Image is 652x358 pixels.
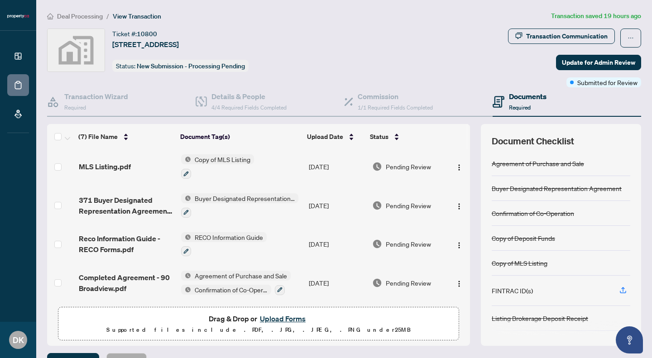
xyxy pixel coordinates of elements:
img: Document Status [372,239,382,249]
span: Document Checklist [492,135,574,148]
span: New Submission - Processing Pending [137,62,245,70]
img: Status Icon [181,193,191,203]
span: ellipsis [628,35,634,41]
td: [DATE] [305,147,369,186]
span: 371 Buyer Designated Representation Agreement - PropTx-[PERSON_NAME].pdf [79,195,174,216]
div: Confirmation of Co-Operation [492,208,574,218]
button: Status IconAgreement of Purchase and SaleStatus IconConfirmation of Co-Operation [181,271,291,295]
h4: Transaction Wizard [64,91,128,102]
li: / [106,11,109,21]
button: Logo [452,276,466,290]
span: Upload Date [307,132,343,142]
span: Reco Information Guide - RECO Forms.pdf [79,233,174,255]
span: Required [509,104,531,111]
button: Logo [452,237,466,251]
h4: Details & People [211,91,287,102]
img: Logo [455,164,463,171]
img: logo [7,14,29,19]
div: Copy of Deposit Funds [492,233,555,243]
span: View Transaction [113,12,161,20]
p: Supported files include .PDF, .JPG, .JPEG, .PNG under 25 MB [64,325,453,335]
span: Update for Admin Review [562,55,635,70]
th: (7) File Name [75,124,177,149]
span: 4/4 Required Fields Completed [211,104,287,111]
img: Logo [455,242,463,249]
td: [DATE] [305,225,369,264]
span: Completed Agreement - 90 Broadview.pdf [79,272,174,294]
button: Update for Admin Review [556,55,641,70]
button: Status IconRECO Information Guide [181,232,267,257]
span: 1/1 Required Fields Completed [358,104,433,111]
span: Pending Review [386,278,431,288]
img: Document Status [372,200,382,210]
td: [DATE] [305,186,369,225]
img: Status Icon [181,285,191,295]
span: 10800 [137,30,157,38]
th: Document Tag(s) [177,124,304,149]
button: Status IconBuyer Designated Representation Agreement [181,193,298,218]
span: Copy of MLS Listing [191,154,254,164]
span: Agreement of Purchase and Sale [191,271,291,281]
span: Required [64,104,86,111]
div: Buyer Designated Representation Agreement [492,183,622,193]
span: RECO Information Guide [191,232,267,242]
span: Pending Review [386,239,431,249]
h4: Documents [509,91,547,102]
span: Drag & Drop or [209,313,308,325]
span: (7) File Name [78,132,118,142]
h4: Commission [358,91,433,102]
img: svg%3e [48,29,105,72]
div: Agreement of Purchase and Sale [492,158,584,168]
span: home [47,13,53,19]
article: Transaction saved 19 hours ago [551,11,641,21]
div: Listing Brokerage Deposit Receipt [492,313,588,323]
button: Status IconCopy of MLS Listing [181,154,254,179]
button: Upload Forms [257,313,308,325]
img: Logo [455,203,463,210]
div: Transaction Communication [526,29,608,43]
span: Pending Review [386,200,431,210]
div: Status: [112,60,249,72]
span: DK [13,334,24,346]
td: [DATE] [305,263,369,302]
span: Submitted for Review [577,77,638,87]
span: Buyer Designated Representation Agreement [191,193,298,203]
span: MLS Listing.pdf [79,161,131,172]
img: Status Icon [181,232,191,242]
img: Document Status [372,162,382,172]
div: Copy of MLS Listing [492,258,547,268]
span: Confirmation of Co-Operation [191,285,271,295]
span: Deal Processing [57,12,103,20]
th: Upload Date [303,124,366,149]
div: FINTRAC ID(s) [492,286,533,296]
span: Status [370,132,388,142]
span: Pending Review [386,162,431,172]
button: Logo [452,159,466,174]
button: Transaction Communication [508,29,615,44]
span: [STREET_ADDRESS] [112,39,179,50]
span: Drag & Drop orUpload FormsSupported files include .PDF, .JPG, .JPEG, .PNG under25MB [58,307,459,341]
button: Open asap [616,326,643,353]
img: Logo [455,280,463,287]
button: Logo [452,198,466,213]
th: Status [366,124,445,149]
div: Ticket #: [112,29,157,39]
img: Document Status [372,278,382,288]
img: Status Icon [181,271,191,281]
img: Status Icon [181,154,191,164]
